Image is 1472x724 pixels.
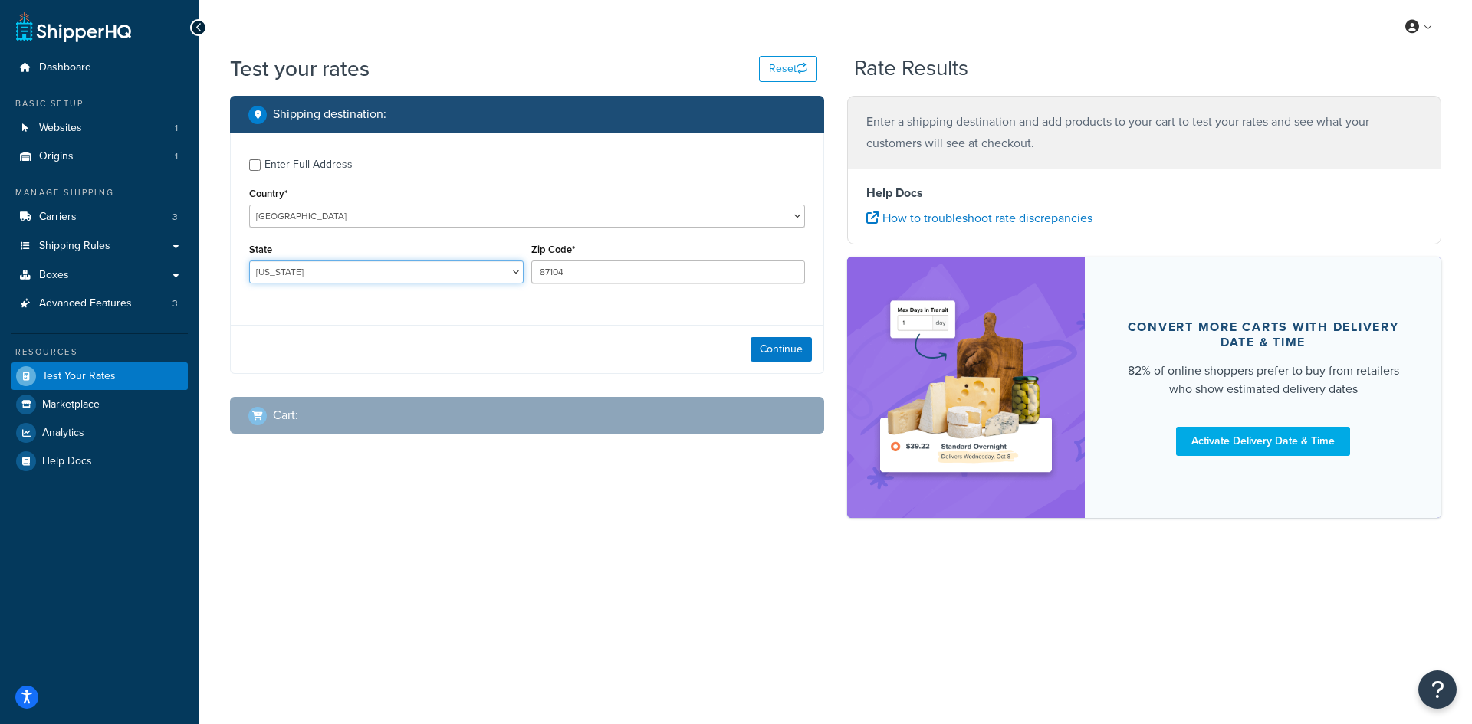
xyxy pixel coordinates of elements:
li: Carriers [11,203,188,231]
img: feature-image-ddt-36eae7f7280da8017bfb280eaccd9c446f90b1fe08728e4019434db127062ab4.png [870,280,1062,495]
span: 3 [172,211,178,224]
h1: Test your rates [230,54,370,84]
a: Origins1 [11,143,188,171]
li: Websites [11,114,188,143]
button: Reset [759,56,817,82]
h2: Cart : [273,408,298,422]
span: 3 [172,297,178,310]
span: 1 [175,122,178,135]
h2: Shipping destination : [273,107,386,121]
a: Shipping Rules [11,232,188,260]
a: Boxes [11,261,188,290]
a: Carriers3 [11,203,188,231]
button: Open Resource Center [1418,670,1457,709]
div: Basic Setup [11,97,188,110]
span: Origins [39,150,74,163]
span: Websites [39,122,82,135]
span: Boxes [39,269,69,282]
span: Test Your Rates [42,370,116,383]
span: 1 [175,150,178,163]
span: Shipping Rules [39,240,110,253]
span: Help Docs [42,455,92,468]
a: Test Your Rates [11,362,188,390]
a: How to troubleshoot rate discrepancies [866,209,1092,227]
p: Enter a shipping destination and add products to your cart to test your rates and see what your c... [866,111,1422,154]
h4: Help Docs [866,184,1422,202]
label: Country* [249,188,287,199]
label: Zip Code* [531,244,575,255]
li: Advanced Features [11,290,188,318]
a: Help Docs [11,447,188,475]
span: Advanced Features [39,297,132,310]
span: Analytics [42,427,84,440]
span: Dashboard [39,61,91,74]
a: Dashboard [11,54,188,82]
li: Origins [11,143,188,171]
a: Marketplace [11,391,188,418]
a: Analytics [11,419,188,447]
a: Activate Delivery Date & Time [1176,427,1350,456]
a: Advanced Features3 [11,290,188,318]
div: Manage Shipping [11,186,188,199]
span: Marketplace [42,398,100,411]
div: Enter Full Address [264,154,353,175]
label: State [249,244,272,255]
button: Continue [751,337,812,362]
a: Websites1 [11,114,188,143]
span: Carriers [39,211,77,224]
input: Enter Full Address [249,159,261,171]
div: 82% of online shoppers prefer to buy from retailers who show estimated delivery dates [1122,362,1405,398]
h2: Rate Results [854,57,968,80]
div: Resources [11,346,188,359]
div: Convert more carts with delivery date & time [1122,319,1405,350]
